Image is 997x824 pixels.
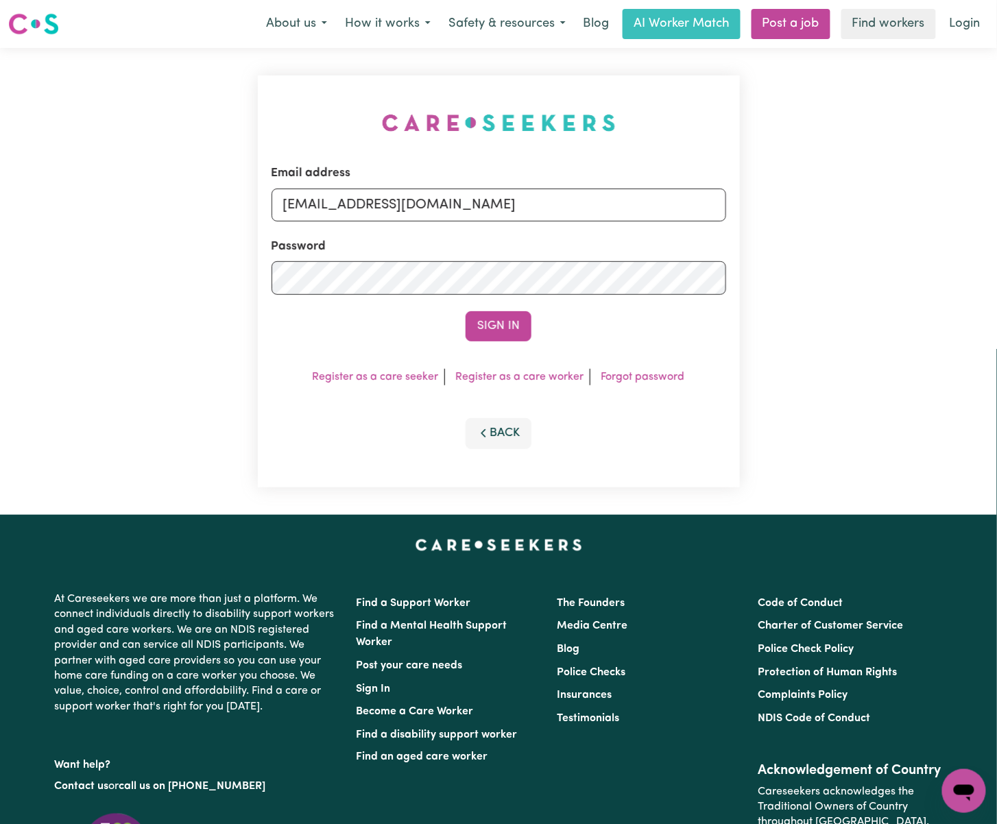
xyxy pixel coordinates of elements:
[758,644,854,655] a: Police Check Policy
[557,690,612,701] a: Insurances
[557,667,625,678] a: Police Checks
[336,10,440,38] button: How it works
[356,620,507,648] a: Find a Mental Health Support Worker
[758,713,871,724] a: NDIS Code of Conduct
[941,9,989,39] a: Login
[557,620,627,631] a: Media Centre
[758,667,898,678] a: Protection of Human Rights
[557,644,579,655] a: Blog
[356,706,473,717] a: Become a Care Worker
[272,238,326,256] label: Password
[752,9,830,39] a: Post a job
[356,598,470,609] a: Find a Support Worker
[313,372,439,383] a: Register as a care seeker
[119,781,265,792] a: call us on [PHONE_NUMBER]
[272,165,351,182] label: Email address
[356,729,517,740] a: Find a disability support worker
[758,690,848,701] a: Complaints Policy
[8,8,59,40] a: Careseekers logo
[557,598,625,609] a: The Founders
[758,763,943,779] h2: Acknowledgement of Country
[942,769,986,813] iframe: Button to launch messaging window
[416,540,582,550] a: Careseekers home page
[758,598,843,609] a: Code of Conduct
[54,774,339,800] p: or
[356,752,488,763] a: Find an aged care worker
[54,586,339,720] p: At Careseekers we are more than just a platform. We connect individuals directly to disability su...
[466,311,531,341] button: Sign In
[54,753,339,773] p: Want help?
[575,9,617,39] a: Blog
[841,9,936,39] a: Find workers
[272,189,726,221] input: Email address
[54,781,108,792] a: Contact us
[623,9,741,39] a: AI Worker Match
[8,12,59,36] img: Careseekers logo
[440,10,575,38] button: Safety & resources
[601,372,685,383] a: Forgot password
[257,10,336,38] button: About us
[356,660,462,671] a: Post your care needs
[456,372,584,383] a: Register as a care worker
[466,418,531,448] button: Back
[356,683,390,694] a: Sign In
[557,713,619,724] a: Testimonials
[758,620,904,631] a: Charter of Customer Service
